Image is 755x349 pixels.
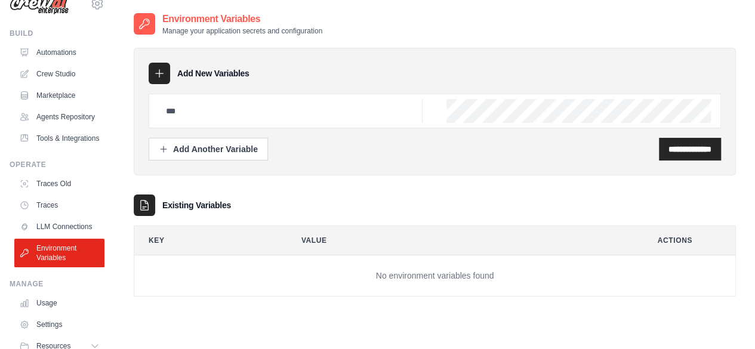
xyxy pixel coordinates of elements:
h3: Add New Variables [177,67,249,79]
button: Add Another Variable [149,138,268,160]
a: Traces Old [14,174,104,193]
div: Manage [10,279,104,289]
th: Key [134,226,278,255]
a: Automations [14,43,104,62]
a: Usage [14,294,104,313]
a: Marketplace [14,86,104,105]
a: Tools & Integrations [14,129,104,148]
h3: Existing Variables [162,199,231,211]
th: Value [287,226,634,255]
th: Actions [643,226,736,255]
a: Settings [14,315,104,334]
div: Add Another Variable [159,143,258,155]
a: Environment Variables [14,239,104,267]
h2: Environment Variables [162,12,322,26]
a: LLM Connections [14,217,104,236]
p: Manage your application secrets and configuration [162,26,322,36]
a: Crew Studio [14,64,104,84]
div: Build [10,29,104,38]
div: Operate [10,160,104,169]
td: No environment variables found [134,255,735,297]
a: Traces [14,196,104,215]
a: Agents Repository [14,107,104,126]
